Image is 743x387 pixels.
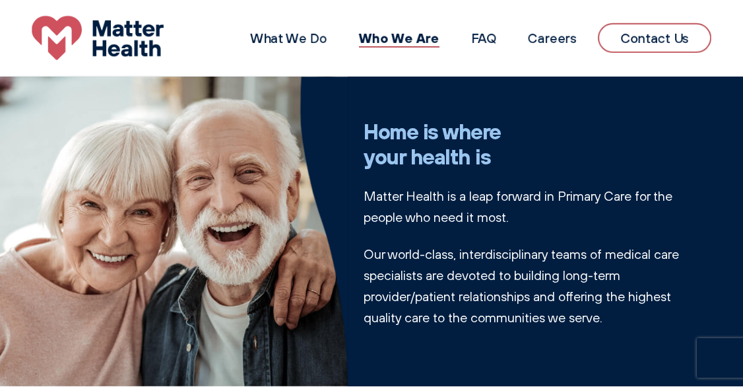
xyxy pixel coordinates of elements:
a: Careers [528,30,577,46]
p: Our world-class, interdisciplinary teams of medical care specialists are devoted to building long... [364,244,711,328]
h1: Home is where your health is [364,119,711,170]
a: FAQ [471,30,496,46]
a: Contact Us [598,23,711,53]
a: Who We Are [359,29,439,46]
a: What We Do [250,30,327,46]
p: Matter Health is a leap forward in Primary Care for the people who need it most. [364,186,711,228]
